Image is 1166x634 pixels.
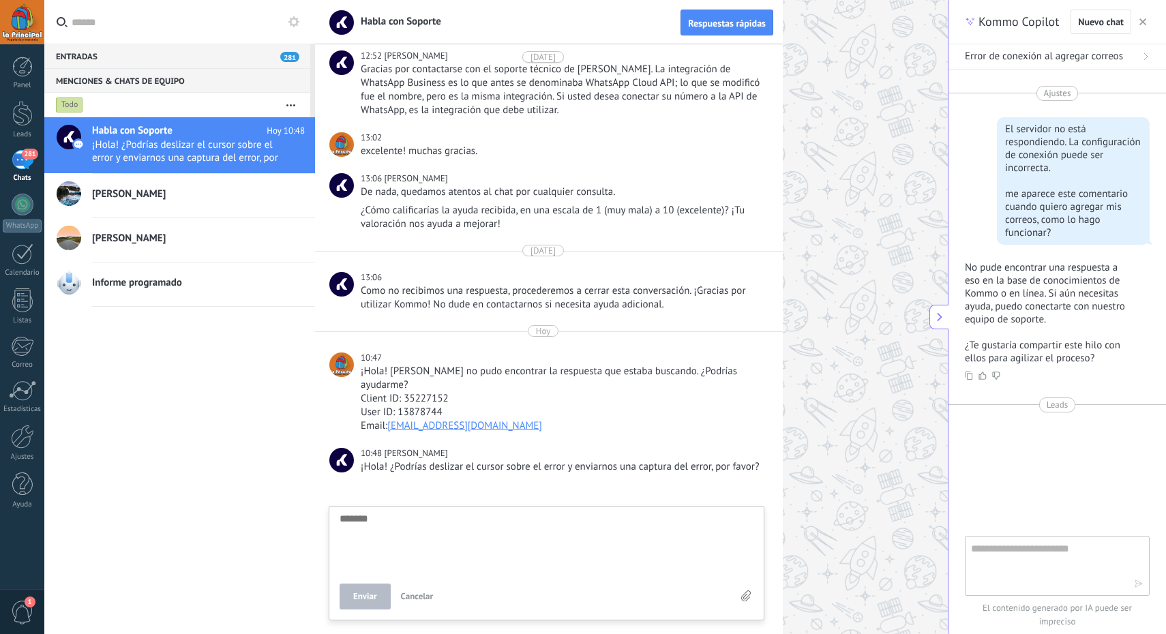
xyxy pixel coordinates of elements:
[92,276,182,290] span: Informe programado
[3,316,42,325] div: Listas
[25,597,35,607] span: 1
[329,448,354,472] span: Marcos C.
[353,15,441,28] span: Habla con Soporte
[329,272,354,297] span: Habla con Soporte
[965,339,1133,365] p: ¿Te gustaría compartir este hilo con ellos para agilizar el proceso?
[401,590,434,602] span: Cancelar
[340,584,391,609] button: Enviar
[3,453,42,462] div: Ajustes
[384,172,447,184] span: Marcos M.
[3,361,42,369] div: Correo
[44,174,315,217] a: [PERSON_NAME]
[92,138,279,164] span: ¡Hola! ¿Podrías deslizar el cursor sobre el error y enviarnos una captura del error, por favor?
[361,271,384,284] div: 13:06
[56,97,83,113] div: Todo
[276,93,305,117] button: Más
[965,50,1123,63] span: Error de conexión al agregar correos
[267,124,305,138] span: Hoy 10:48
[92,232,166,245] span: [PERSON_NAME]
[3,81,42,90] div: Panel
[361,185,762,199] div: De nada, quedamos atentos al chat por cualquier consulta.
[329,352,354,377] span: Mario Adrian Marroquin Marroquin
[3,130,42,139] div: Leads
[3,405,42,414] div: Estadísticas
[1044,87,1071,100] span: Ajustes
[329,173,354,198] span: Marcos M.
[978,14,1059,30] span: Kommo Copilot
[361,49,384,63] div: 12:52
[329,132,354,157] span: Mario Adrian Marroquin Marroquin
[965,601,1150,629] span: El contenido generado por IA puede ser impreciso
[688,18,766,28] span: Respuestas rápidas
[361,131,384,145] div: 13:02
[22,149,38,160] span: 281
[1005,123,1141,239] div: El servidor no está respondiendo. La configuración de conexión puede ser incorrecta. me aparece e...
[361,145,762,158] div: excelente! muchas gracias.
[3,220,42,232] div: WhatsApp
[1047,398,1068,412] span: Leads
[965,261,1133,326] p: No pude encontrar una respuesta a eso en la base de conocimientos de Kommo o en línea. Si aún nec...
[384,447,447,459] span: Marcos C.
[530,51,556,63] div: [DATE]
[329,50,354,75] span: Marcos M.
[92,124,173,138] span: Habla con Soporte
[3,174,42,183] div: Chats
[3,269,42,277] div: Calendario
[395,584,439,609] button: Cancelar
[536,325,551,337] div: Hoy
[44,218,315,262] a: [PERSON_NAME]
[1078,17,1124,27] span: Nuevo chat
[361,447,384,460] div: 10:48
[44,44,310,68] div: Entradas
[44,68,310,93] div: Menciones & Chats de equipo
[44,262,315,306] a: Informe programado
[361,172,384,185] div: 13:06
[384,50,447,61] span: Marcos M.
[361,63,762,117] div: Gracias por contactarse con el soporte técnico de [PERSON_NAME]. La integración de WhatsApp Busin...
[361,204,762,231] div: ¿Cómo calificarías la ayuda recibida, en una escala de 1 (muy mala) a 10 (excelente)? ¡Tu valorac...
[3,500,42,509] div: Ayuda
[361,351,384,365] div: 10:47
[361,406,762,419] div: User ID: 13878744
[387,419,542,432] a: [EMAIL_ADDRESS][DOMAIN_NAME]
[948,44,1166,70] button: Error de conexión al agregar correos
[361,365,762,392] div: ¡Hola! [PERSON_NAME] no pudo encontrar la respuesta que estaba buscando. ¿Podrías ayudarme?
[361,284,762,312] div: Como no recibimos una respuesta, procederemos a cerrar esta conversación. ¡Gracias por utilizar K...
[361,460,762,474] div: ¡Hola! ¿Podrías deslizar el cursor sobre el error y enviarnos una captura del error, por favor?
[44,117,315,173] a: Habla con Soporte Hoy 10:48 ¡Hola! ¿Podrías deslizar el cursor sobre el error y enviarnos una cap...
[681,10,773,35] button: Respuestas rápidas
[92,187,166,201] span: [PERSON_NAME]
[530,245,556,256] div: [DATE]
[353,592,377,601] span: Enviar
[280,52,299,62] span: 281
[1071,10,1131,34] button: Nuevo chat
[361,392,762,406] div: Client ID: 35227152
[361,419,762,433] div: Email:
